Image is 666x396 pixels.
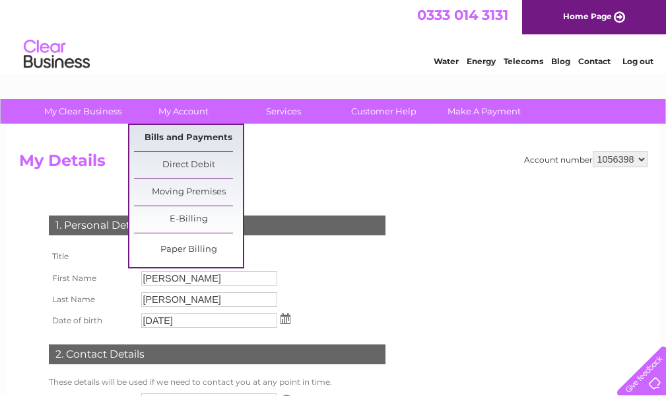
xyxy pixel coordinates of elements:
[281,313,290,324] img: ...
[28,99,137,124] a: My Clear Business
[134,125,243,151] a: Bills and Payments
[49,216,385,235] div: 1. Personal Details
[134,179,243,206] a: Moving Premises
[46,245,138,268] th: Title
[134,237,243,263] a: Paper Billing
[49,344,385,364] div: 2. Contact Details
[504,56,543,66] a: Telecoms
[23,34,90,75] img: logo.png
[46,374,389,390] td: These details will be used if we need to contact you at any point in time.
[134,152,243,178] a: Direct Debit
[46,268,138,289] th: First Name
[417,7,508,23] a: 0333 014 3131
[622,56,653,66] a: Log out
[329,99,438,124] a: Customer Help
[551,56,570,66] a: Blog
[524,151,648,167] div: Account number
[134,206,243,233] a: E-Billing
[578,56,611,66] a: Contact
[22,7,646,64] div: Clear Business is a trading name of Verastar Limited (registered in [GEOGRAPHIC_DATA] No. 3667643...
[430,99,539,124] a: Make A Payment
[129,99,238,124] a: My Account
[46,310,138,331] th: Date of birth
[467,56,496,66] a: Energy
[46,289,138,310] th: Last Name
[229,99,338,124] a: Services
[434,56,459,66] a: Water
[19,151,648,177] h2: My Details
